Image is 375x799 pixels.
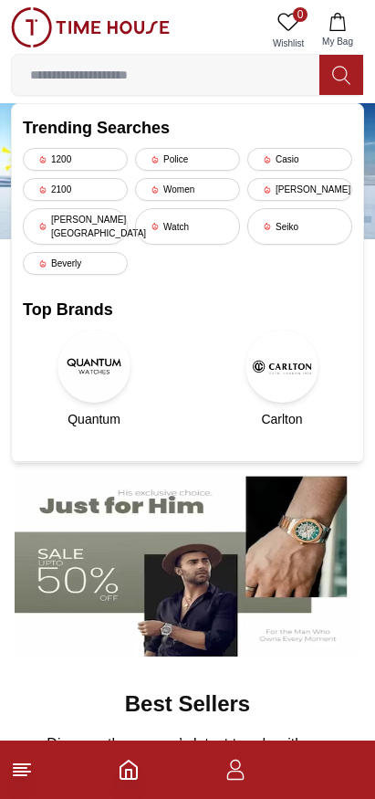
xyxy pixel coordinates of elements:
h2: Best Sellers [125,689,250,719]
a: Home [118,759,140,781]
div: 1200 [23,148,128,171]
img: Carlton [245,330,318,403]
span: 0 [293,7,307,22]
p: Discover the season’s latest trends with our newest drops [26,733,349,777]
img: ... [11,7,170,47]
div: 2100 [23,178,128,201]
span: Quantum [68,410,120,428]
div: Casio [247,148,352,171]
span: Wishlist [266,37,311,50]
div: Seiko [247,208,352,245]
div: Watch [135,208,240,245]
h2: Trending Searches [23,115,352,141]
div: Beverly [23,252,128,275]
div: [PERSON_NAME] [247,178,352,201]
a: QuantumQuantum [23,330,165,428]
div: Women [135,178,240,201]
h2: Top Brands [23,297,352,322]
span: My Bag [315,35,360,48]
button: My Bag [311,7,364,54]
div: Police [135,148,240,171]
div: [PERSON_NAME][GEOGRAPHIC_DATA] [23,208,128,245]
span: Carlton [261,410,302,428]
a: CarltonCarlton [211,330,353,428]
img: Quantum [57,330,130,403]
a: 0Wishlist [266,7,311,54]
img: Men's Watches Banner [15,465,360,657]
